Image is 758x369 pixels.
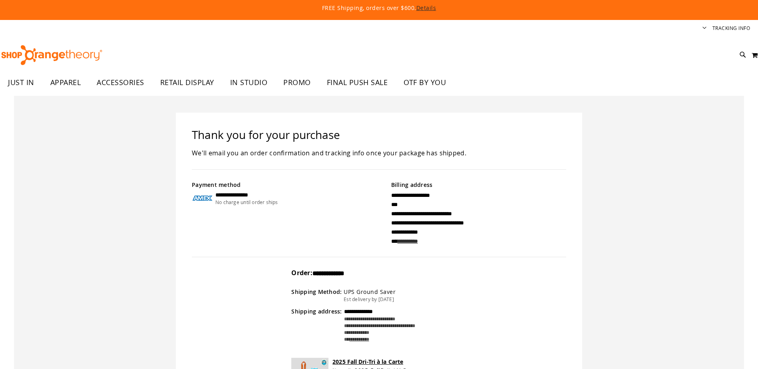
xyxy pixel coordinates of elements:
h1: Thank you for your purchase [192,129,566,141]
a: FINAL PUSH SALE [319,73,396,92]
span: JUST IN [8,73,34,91]
span: FINAL PUSH SALE [327,73,388,91]
a: APPAREL [42,73,89,92]
span: ACCESSORIES [97,73,144,91]
a: 2025 Fall Dri-Tri à la Carte [332,358,403,365]
img: Payment type icon [192,191,213,206]
a: PROMO [275,73,319,92]
div: Shipping address: [291,307,344,343]
span: IN STUDIO [230,73,268,91]
div: We'll email you an order confirmation and tracking info once your package has shipped. [192,148,566,158]
span: APPAREL [50,73,81,91]
div: Billing address [391,181,567,191]
p: FREE Shipping, orders over $600. [139,4,619,12]
span: RETAIL DISPLAY [160,73,214,91]
div: Payment method [192,181,367,191]
a: IN STUDIO [222,73,276,92]
div: Shipping Method: [291,288,344,303]
a: Details [416,4,436,12]
span: OTF BY YOU [404,73,446,91]
a: Tracking Info [712,25,750,32]
span: PROMO [283,73,311,91]
div: Order: [291,268,467,283]
a: OTF BY YOU [396,73,454,92]
div: No charge until order ships [215,199,278,206]
button: Account menu [702,25,706,32]
div: UPS Ground Saver [344,288,396,296]
a: ACCESSORIES [89,73,152,92]
span: Est delivery by [DATE] [344,296,394,302]
a: RETAIL DISPLAY [152,73,222,92]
